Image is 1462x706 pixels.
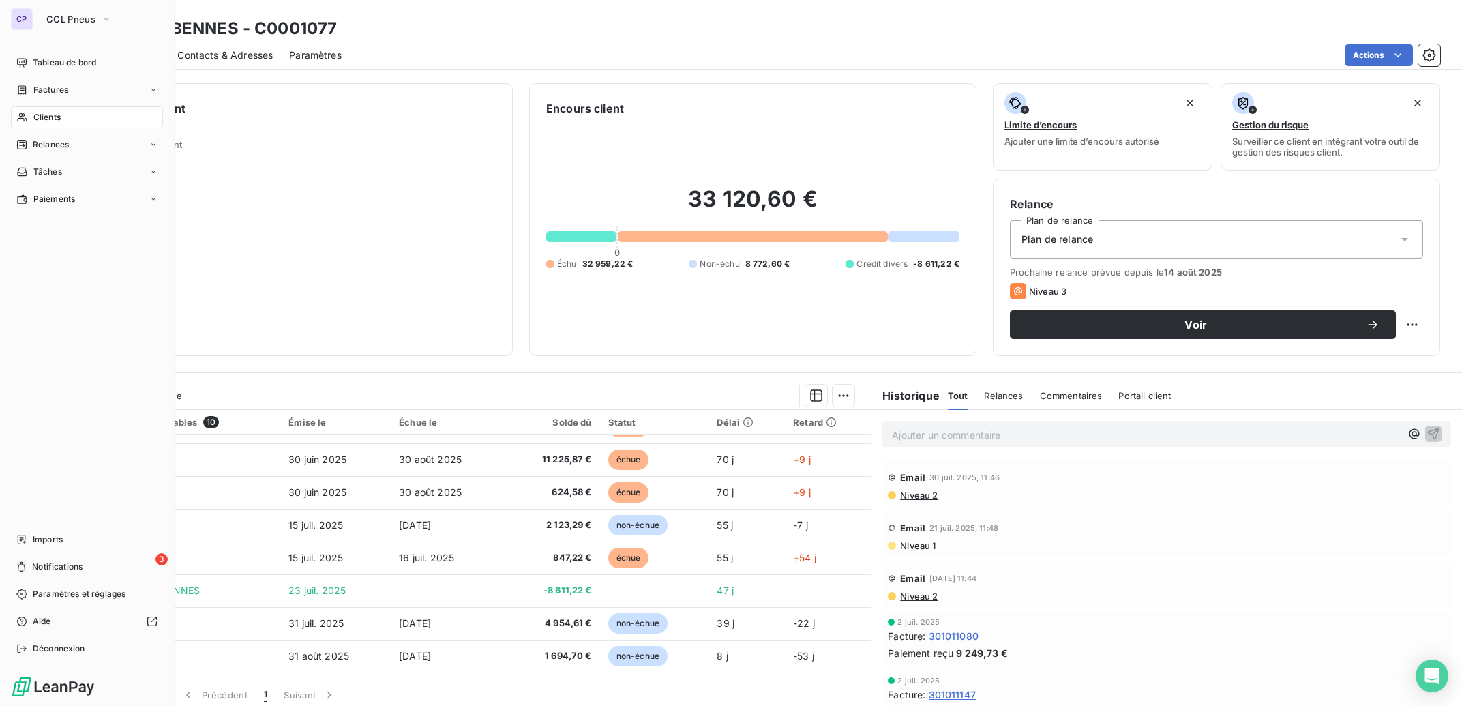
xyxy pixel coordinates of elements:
[288,417,383,428] div: Émise le
[929,574,976,583] span: [DATE] 11:44
[33,57,96,69] span: Tableau de bord
[793,617,815,629] span: -22 j
[793,519,808,531] span: -7 j
[929,524,998,532] span: 21 juil. 2025, 11:48
[888,629,925,643] span: Facture :
[83,100,496,117] h6: Informations client
[608,646,668,666] span: non-échue
[856,258,908,270] span: Crédit divers
[1232,119,1309,130] span: Gestion du risque
[582,258,633,270] span: 32 959,22 €
[913,258,959,270] span: -8 611,22 €
[33,643,85,655] span: Déconnexion
[717,585,734,596] span: 47 j
[900,472,925,483] span: Email
[1221,83,1440,171] button: Gestion du risqueSurveiller ce client en intégrant votre outil de gestion des risques client.
[288,486,346,498] span: 30 juin 2025
[793,417,863,428] div: Retard
[177,48,273,62] span: Contacts & Adresses
[1345,44,1413,66] button: Actions
[717,417,777,428] div: Délai
[289,48,342,62] span: Paramètres
[33,533,63,546] span: Imports
[929,629,979,643] span: 301011080
[399,650,431,662] span: [DATE]
[399,519,431,531] span: [DATE]
[33,138,69,151] span: Relances
[512,417,591,428] div: Solde dû
[1004,119,1077,130] span: Limite d’encours
[871,387,940,404] h6: Historique
[288,617,344,629] span: 31 juil. 2025
[110,139,496,158] span: Propriétés Client
[120,16,337,41] h3: LUXO BENNES - C0001077
[793,454,811,465] span: +9 j
[11,611,163,632] a: Aide
[608,417,701,428] div: Statut
[557,258,577,270] span: Échu
[203,416,219,428] span: 10
[1118,390,1171,401] span: Portail client
[33,615,51,628] span: Aide
[399,552,454,563] span: 16 juil. 2025
[113,416,272,428] div: Pièces comptables
[512,551,591,565] span: 847,22 €
[608,515,668,535] span: non-échue
[1029,286,1066,297] span: Niveau 3
[399,454,462,465] span: 30 août 2025
[1040,390,1103,401] span: Commentaires
[608,613,668,634] span: non-échue
[899,490,938,501] span: Niveau 2
[888,646,953,660] span: Paiement reçu
[900,573,925,584] span: Email
[512,617,591,630] span: 4 954,61 €
[1416,660,1448,692] div: Open Intercom Messenger
[793,486,811,498] span: +9 j
[33,111,61,123] span: Clients
[897,677,940,685] span: 2 juil. 2025
[948,390,968,401] span: Tout
[512,584,591,598] span: -8 611,22 €
[700,258,739,270] span: Non-échu
[264,688,267,702] span: 1
[608,548,649,568] span: échue
[608,450,649,470] span: échue
[900,523,925,533] span: Email
[1010,267,1423,278] span: Prochaine relance prévue depuis le
[33,84,68,96] span: Factures
[288,650,349,662] span: 31 août 2025
[717,519,733,531] span: 55 j
[546,186,959,226] h2: 33 120,60 €
[33,166,62,178] span: Tâches
[288,519,343,531] span: 15 juil. 2025
[899,540,936,551] span: Niveau 1
[1010,310,1396,339] button: Voir
[956,646,1008,660] span: 9 249,73 €
[399,617,431,629] span: [DATE]
[155,553,168,565] span: 3
[512,518,591,532] span: 2 123,29 €
[717,454,734,465] span: 70 j
[899,591,938,602] span: Niveau 2
[512,649,591,663] span: 1 694,70 €
[1232,136,1429,158] span: Surveiller ce client en intégrant votre outil de gestion des risques client.
[745,258,790,270] span: 8 772,60 €
[897,618,940,626] span: 2 juil. 2025
[793,552,816,563] span: +54 j
[288,454,346,465] span: 30 juin 2025
[984,390,1023,401] span: Relances
[793,650,814,662] span: -53 j
[1026,319,1366,330] span: Voir
[288,552,343,563] span: 15 juil. 2025
[46,14,95,25] span: CCL Pneus
[32,561,83,573] span: Notifications
[929,688,976,702] span: 301011147
[717,486,734,498] span: 70 j
[717,617,734,629] span: 39 j
[888,688,925,702] span: Facture :
[608,482,649,503] span: échue
[512,486,591,499] span: 624,58 €
[288,585,346,596] span: 23 juil. 2025
[11,8,33,30] div: CP
[512,453,591,467] span: 11 225,87 €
